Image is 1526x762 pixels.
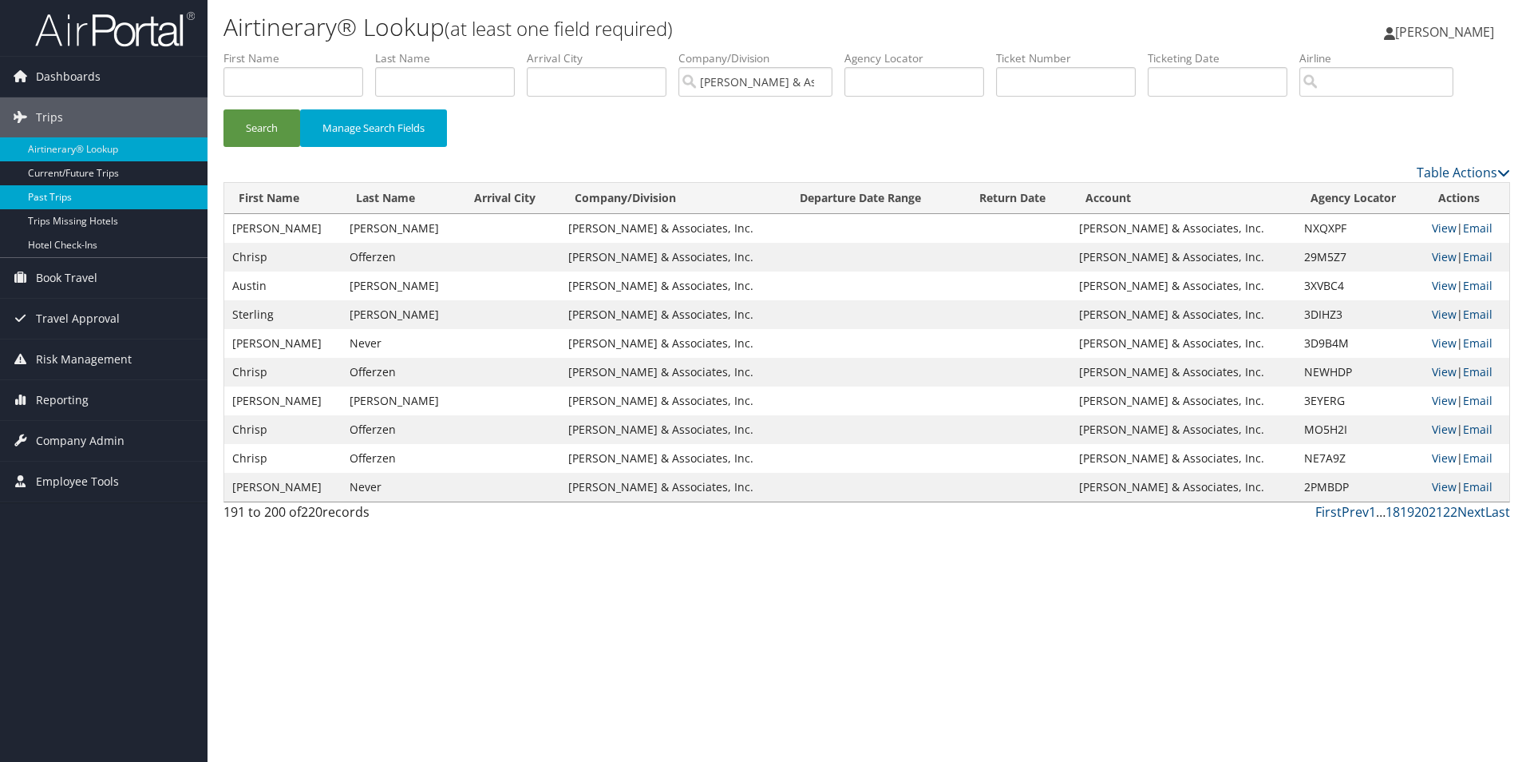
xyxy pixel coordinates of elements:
[1296,183,1424,214] th: Agency Locator: activate to sort column ascending
[1432,307,1457,322] a: View
[223,109,300,147] button: Search
[445,15,673,42] small: (at least one field required)
[224,272,342,300] td: Austin
[1296,444,1424,473] td: NE7A9Z
[1424,358,1509,387] td: |
[1463,393,1492,408] a: Email
[223,50,375,66] label: First Name
[1071,387,1296,415] td: [PERSON_NAME] & Associates, Inc.
[560,214,785,243] td: [PERSON_NAME] & Associates, Inc.
[460,183,560,214] th: Arrival City: activate to sort column ascending
[1463,278,1492,293] a: Email
[1463,335,1492,351] a: Email
[1296,358,1424,387] td: NEWHDP
[1071,415,1296,444] td: [PERSON_NAME] & Associates, Inc.
[224,300,342,329] td: Sterling
[1463,364,1492,379] a: Email
[1443,503,1457,521] a: 22
[1432,278,1457,293] a: View
[36,258,97,298] span: Book Travel
[36,97,63,137] span: Trips
[36,462,119,502] span: Employee Tools
[1071,183,1296,214] th: Account: activate to sort column ascending
[36,57,101,97] span: Dashboards
[223,10,1081,44] h1: Airtinerary® Lookup
[1369,503,1376,521] a: 1
[1432,249,1457,264] a: View
[527,50,678,66] label: Arrival City
[1342,503,1369,521] a: Prev
[301,503,322,521] span: 220
[678,50,844,66] label: Company/Division
[1463,307,1492,322] a: Email
[1424,329,1509,358] td: |
[560,329,785,358] td: [PERSON_NAME] & Associates, Inc.
[1296,300,1424,329] td: 3DIHZ3
[224,329,342,358] td: [PERSON_NAME]
[1296,473,1424,502] td: 2PMBDP
[1463,220,1492,236] a: Email
[1386,503,1400,521] a: 18
[224,387,342,415] td: [PERSON_NAME]
[560,473,785,502] td: [PERSON_NAME] & Associates, Inc.
[1395,23,1494,41] span: [PERSON_NAME]
[1463,249,1492,264] a: Email
[1424,243,1509,272] td: |
[1432,450,1457,466] a: View
[1071,243,1296,272] td: [PERSON_NAME] & Associates, Inc.
[1071,473,1296,502] td: [PERSON_NAME] & Associates, Inc.
[560,272,785,300] td: [PERSON_NAME] & Associates, Inc.
[996,50,1148,66] label: Ticket Number
[1299,50,1465,66] label: Airline
[965,183,1071,214] th: Return Date: activate to sort column ascending
[1400,503,1414,521] a: 19
[1071,300,1296,329] td: [PERSON_NAME] & Associates, Inc.
[342,214,459,243] td: [PERSON_NAME]
[785,183,966,214] th: Departure Date Range: activate to sort column ascending
[1296,272,1424,300] td: 3XVBC4
[223,502,528,530] div: 191 to 200 of records
[342,358,459,387] td: Offerzen
[560,300,785,329] td: [PERSON_NAME] & Associates, Inc.
[375,50,527,66] label: Last Name
[342,444,459,473] td: Offerzen
[224,415,342,444] td: Chrisp
[1485,503,1510,521] a: Last
[1424,300,1509,329] td: |
[1424,387,1509,415] td: |
[1463,450,1492,466] a: Email
[560,358,785,387] td: [PERSON_NAME] & Associates, Inc.
[1376,503,1386,521] span: …
[560,415,785,444] td: [PERSON_NAME] & Associates, Inc.
[1424,415,1509,444] td: |
[342,243,459,272] td: Offerzen
[560,387,785,415] td: [PERSON_NAME] & Associates, Inc.
[844,50,996,66] label: Agency Locator
[342,183,459,214] th: Last Name: activate to sort column ascending
[1424,473,1509,502] td: |
[1071,444,1296,473] td: [PERSON_NAME] & Associates, Inc.
[342,329,459,358] td: Never
[1457,503,1485,521] a: Next
[560,183,785,214] th: Company/Division
[1424,444,1509,473] td: |
[342,473,459,502] td: Never
[36,421,125,461] span: Company Admin
[1296,243,1424,272] td: 29M5Z7
[342,300,459,329] td: [PERSON_NAME]
[1432,335,1457,351] a: View
[1296,214,1424,243] td: NXQXPF
[1432,364,1457,379] a: View
[1432,220,1457,236] a: View
[1414,503,1429,521] a: 20
[1071,358,1296,387] td: [PERSON_NAME] & Associates, Inc.
[1463,422,1492,437] a: Email
[1463,479,1492,494] a: Email
[342,415,459,444] td: Offerzen
[560,444,785,473] td: [PERSON_NAME] & Associates, Inc.
[1417,164,1510,181] a: Table Actions
[300,109,447,147] button: Manage Search Fields
[1296,329,1424,358] td: 3D9B4M
[1429,503,1443,521] a: 21
[1296,415,1424,444] td: MO5H2I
